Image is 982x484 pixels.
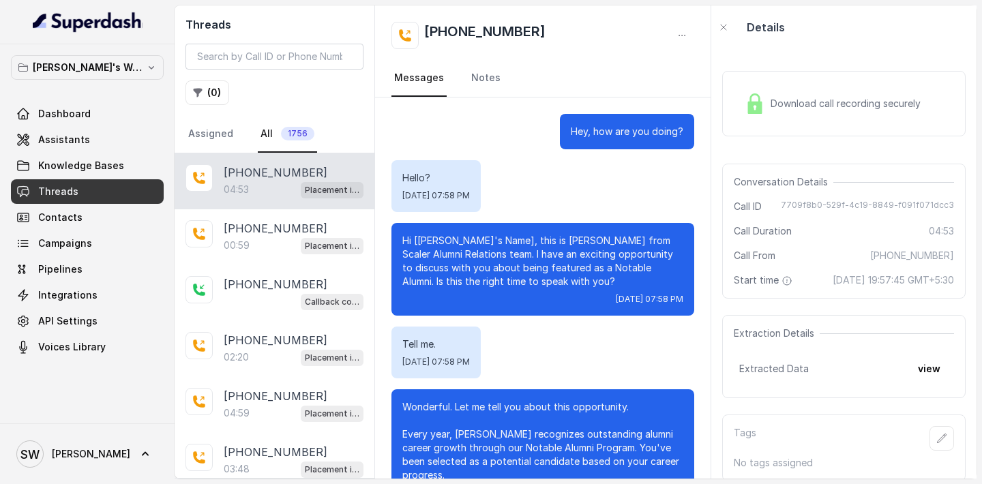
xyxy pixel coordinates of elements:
p: 03:48 [224,462,250,476]
span: Conversation Details [734,175,833,189]
a: API Settings [11,309,164,333]
a: Voices Library [11,335,164,359]
a: Dashboard [11,102,164,126]
span: Call From [734,249,775,262]
p: Placement information collector [305,239,359,253]
span: 04:53 [929,224,954,238]
p: Placement information collector [305,463,359,477]
text: SW [20,447,40,462]
p: [PHONE_NUMBER] [224,332,327,348]
span: Pipelines [38,262,83,276]
p: 02:20 [224,350,249,364]
span: Campaigns [38,237,92,250]
p: Placement information collector [305,183,359,197]
a: Assigned [185,116,236,153]
span: Knowledge Bases [38,159,124,172]
nav: Tabs [391,60,694,97]
p: Callback collector [305,295,359,309]
p: [PERSON_NAME]'s Workspace [33,59,142,76]
span: [DATE] 07:58 PM [616,294,683,305]
a: Campaigns [11,231,164,256]
span: Extraction Details [734,327,820,340]
p: [PHONE_NUMBER] [224,164,327,181]
a: Knowledge Bases [11,153,164,178]
p: 00:59 [224,239,250,252]
span: Assistants [38,133,90,147]
h2: [PHONE_NUMBER] [424,22,546,49]
p: 04:53 [224,183,249,196]
a: Notes [468,60,503,97]
p: [PHONE_NUMBER] [224,276,327,292]
button: (0) [185,80,229,105]
p: [PHONE_NUMBER] [224,220,327,237]
a: Messages [391,60,447,97]
a: All1756 [258,116,317,153]
span: Threads [38,185,78,198]
span: Contacts [38,211,83,224]
span: Dashboard [38,107,91,121]
p: 04:59 [224,406,250,420]
p: Hello? [402,171,470,185]
span: Integrations [38,288,98,302]
a: Assistants [11,127,164,152]
button: view [910,357,949,381]
a: Pipelines [11,257,164,282]
span: Voices Library [38,340,106,354]
span: Extracted Data [739,362,809,376]
span: Call ID [734,200,762,213]
a: [PERSON_NAME] [11,435,164,473]
button: [PERSON_NAME]'s Workspace [11,55,164,80]
a: Threads [11,179,164,204]
img: light.svg [33,11,143,33]
a: Integrations [11,283,164,307]
span: [PHONE_NUMBER] [870,249,954,262]
p: Hi [[PERSON_NAME]'s Name], this is [PERSON_NAME] from Scaler Alumni Relations team. I have an exc... [402,234,683,288]
span: Download call recording securely [771,97,926,110]
span: [PERSON_NAME] [52,447,130,461]
p: [PHONE_NUMBER] [224,444,327,460]
p: Tags [734,426,756,451]
p: No tags assigned [734,456,954,470]
p: Placement information collector [305,351,359,365]
p: Tell me. [402,337,470,351]
span: Call Duration [734,224,792,238]
span: 7709f8b0-529f-4c19-8849-f091f071dcc3 [781,200,954,213]
p: Details [747,19,785,35]
input: Search by Call ID or Phone Number [185,44,363,70]
span: [DATE] 07:58 PM [402,357,470,367]
p: Hey, how are you doing? [571,125,683,138]
p: [PHONE_NUMBER] [224,388,327,404]
nav: Tabs [185,116,363,153]
span: [DATE] 07:58 PM [402,190,470,201]
span: [DATE] 19:57:45 GMT+5:30 [833,273,954,287]
h2: Threads [185,16,363,33]
img: Lock Icon [745,93,765,114]
a: Contacts [11,205,164,230]
p: Placement information collector [305,407,359,421]
span: API Settings [38,314,98,328]
span: 1756 [281,127,314,140]
span: Start time [734,273,795,287]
